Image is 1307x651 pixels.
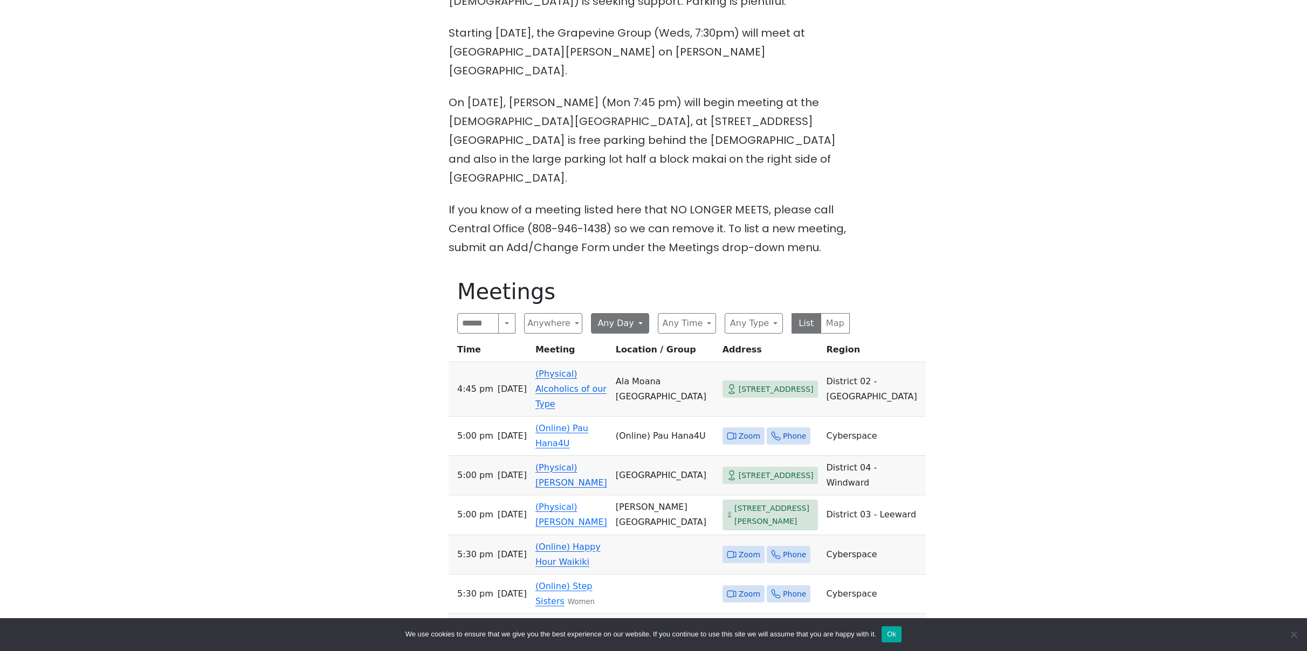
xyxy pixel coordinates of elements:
[535,423,588,448] a: (Online) Pau Hana4U
[611,417,718,456] td: (Online) Pau Hana4U
[822,362,926,417] td: District 02 - [GEOGRAPHIC_DATA]
[783,430,806,443] span: Phone
[498,382,527,397] span: [DATE]
[568,598,595,606] small: Women
[449,342,531,362] th: Time
[882,626,902,642] button: Ok
[535,462,607,488] a: (Physical) [PERSON_NAME]
[498,468,527,483] span: [DATE]
[734,502,814,528] span: [STREET_ADDRESS][PERSON_NAME]
[449,200,858,257] p: If you know of a meeting listed here that NO LONGER MEETS, please call Central Office (808-946-14...
[457,279,850,304] h1: Meetings
[457,382,493,397] span: 4:45 PM
[718,342,822,362] th: Address
[405,629,876,640] span: We use cookies to ensure that we give you the best experience on our website. If you continue to ...
[535,581,593,606] a: (Online) Step Sisters
[498,313,515,334] button: Search
[524,313,582,334] button: Anywhere
[611,456,718,495] td: [GEOGRAPHIC_DATA]
[457,428,493,444] span: 5:00 PM
[531,342,611,362] th: Meeting
[822,456,926,495] td: District 04 - Windward
[498,547,527,562] span: [DATE]
[821,313,850,334] button: Map
[611,362,718,417] td: Ala Moana [GEOGRAPHIC_DATA]
[739,548,760,562] span: Zoom
[1288,629,1299,640] span: No
[535,542,601,567] a: (Online) Happy Hour Waikiki
[822,417,926,456] td: Cyberspace
[449,93,858,188] p: On [DATE], [PERSON_NAME] (Mon 7:45 pm) will begin meeting at the [DEMOGRAPHIC_DATA][GEOGRAPHIC_DA...
[535,369,607,409] a: (Physical) Alcoholics of our Type
[498,586,527,601] span: [DATE]
[457,468,493,483] span: 5:00 PM
[457,313,499,334] input: Search
[822,535,926,574] td: Cyberspace
[611,342,718,362] th: Location / Group
[457,547,493,562] span: 5:30 PM
[792,313,821,334] button: List
[591,313,649,334] button: Any Day
[783,587,806,601] span: Phone
[725,313,783,334] button: Any Type
[611,495,718,535] td: [PERSON_NAME][GEOGRAPHIC_DATA]
[822,342,926,362] th: Region
[783,548,806,562] span: Phone
[457,507,493,522] span: 5:00 PM
[449,24,858,80] p: Starting [DATE], the Grapevine Group (Weds, 7:30pm) will meet at [GEOGRAPHIC_DATA][PERSON_NAME] o...
[535,502,607,527] a: (Physical) [PERSON_NAME]
[457,586,493,601] span: 5:30 PM
[739,383,814,396] span: [STREET_ADDRESS]
[739,430,760,443] span: Zoom
[498,428,527,444] span: [DATE]
[822,495,926,535] td: District 03 - Leeward
[658,313,716,334] button: Any Time
[822,574,926,614] td: Cyberspace
[739,587,760,601] span: Zoom
[498,507,527,522] span: [DATE]
[739,469,814,482] span: [STREET_ADDRESS]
